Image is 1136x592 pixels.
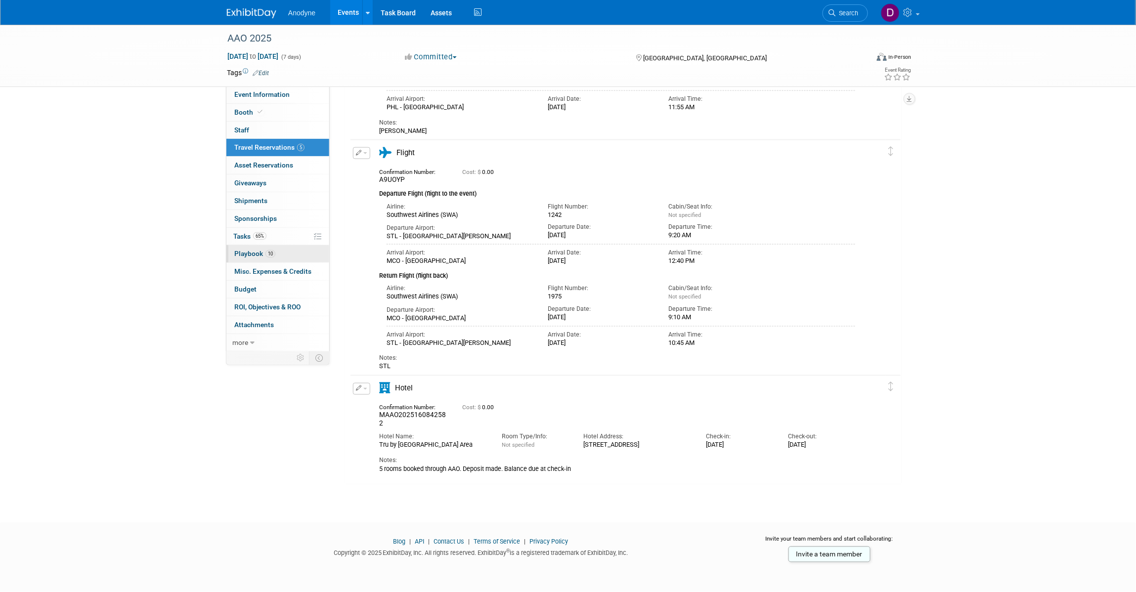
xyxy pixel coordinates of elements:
[402,52,461,62] button: Committed
[668,249,774,257] div: Arrival Time:
[434,538,465,546] a: Contact Us
[379,147,392,158] i: Flight
[668,257,774,265] div: 12:40 PM
[309,351,330,364] td: Toggle Event Tabs
[265,250,275,257] span: 10
[234,179,266,187] span: Giveaways
[668,294,701,300] span: Not specified
[379,383,390,394] i: Hotel
[668,339,774,347] div: 10:45 AM
[668,103,774,111] div: 11:55 AM
[877,53,887,61] img: Format-Inperson.png
[407,538,414,546] span: |
[584,433,692,441] div: Hotel Address:
[227,8,276,18] img: ExhibitDay
[668,212,701,218] span: Not specified
[234,321,274,329] span: Attachments
[226,86,329,103] a: Event Information
[226,174,329,192] a: Giveaways
[379,127,855,135] div: [PERSON_NAME]
[224,30,853,47] div: AAO 2025
[387,284,533,293] div: Airline:
[379,457,855,465] div: Notes:
[234,161,293,169] span: Asset Reservations
[415,538,425,546] a: API
[288,9,315,17] span: Anodyne
[548,103,654,111] div: [DATE]
[234,197,267,205] span: Shipments
[379,411,446,427] span: MAAO2025160842582
[889,382,894,391] i: Click and drag to move item
[387,249,533,257] div: Arrival Airport:
[810,51,912,66] div: Event Format
[462,169,498,175] span: 0.00
[393,538,406,546] a: Blog
[387,103,533,111] div: PHL - [GEOGRAPHIC_DATA]
[379,465,855,473] div: 5 rooms booked through AAO. Deposit made. Balance due at check-in
[643,54,767,62] span: [GEOGRAPHIC_DATA], [GEOGRAPHIC_DATA]
[234,303,301,311] span: ROI, Objectives & ROO
[548,211,654,219] div: 1242
[379,401,447,411] div: Confirmation Number:
[387,203,533,211] div: Airline:
[502,433,568,441] div: Room Type/Info:
[823,4,868,22] a: Search
[234,90,290,98] span: Event Information
[379,166,447,175] div: Confirmation Number:
[248,52,258,60] span: to
[227,547,735,558] div: Copyright © 2025 ExhibitDay, Inc. All rights reserved. ExhibitDay is a registered trademark of Ex...
[530,538,568,546] a: Privacy Policy
[292,351,309,364] td: Personalize Event Tab Strip
[379,265,855,281] div: Return Flight (flight back)
[226,104,329,121] a: Booth
[668,223,774,231] div: Departure Time:
[888,53,912,61] div: In-Person
[548,284,654,293] div: Flight Number:
[379,363,855,371] div: STL
[548,231,654,239] div: [DATE]
[253,70,269,77] a: Edit
[280,54,301,60] span: (7 days)
[226,334,329,351] a: more
[668,331,774,339] div: Arrival Time:
[584,441,692,449] div: [STREET_ADDRESS]
[387,331,533,339] div: Arrival Airport:
[548,339,654,347] div: [DATE]
[379,441,487,449] div: Tru by [GEOGRAPHIC_DATA] Area
[387,257,533,265] div: MCO - [GEOGRAPHIC_DATA]
[226,298,329,316] a: ROI, Objectives & ROO
[226,192,329,210] a: Shipments
[548,203,654,211] div: Flight Number:
[668,284,774,293] div: Cabin/Seat Info:
[234,267,311,275] span: Misc. Expenses & Credits
[668,203,774,211] div: Cabin/Seat Info:
[462,404,498,411] span: 0.00
[226,228,329,245] a: Tasks65%
[466,538,473,546] span: |
[232,338,248,346] span: more
[258,109,262,115] i: Booth reservation complete
[379,184,855,199] div: Departure Flight (flight to the event)
[788,441,855,449] div: [DATE]
[502,442,534,449] span: Not specified
[706,441,773,449] div: [DATE]
[387,306,533,314] div: Departure Airport:
[379,354,855,363] div: Notes:
[226,122,329,139] a: Staff
[226,281,329,298] a: Budget
[234,214,277,222] span: Sponsorships
[226,157,329,174] a: Asset Reservations
[234,285,257,293] span: Budget
[706,433,773,441] div: Check-in:
[788,547,871,562] a: Invite a team member
[234,126,249,134] span: Staff
[227,52,279,61] span: [DATE] [DATE]
[297,144,305,151] span: 5
[226,139,329,156] a: Travel Reservations5
[668,305,774,313] div: Departure Time:
[881,3,900,22] img: Dawn Jozwiak
[474,538,521,546] a: Terms of Service
[884,68,911,73] div: Event Rating
[234,143,305,151] span: Travel Reservations
[226,316,329,334] a: Attachments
